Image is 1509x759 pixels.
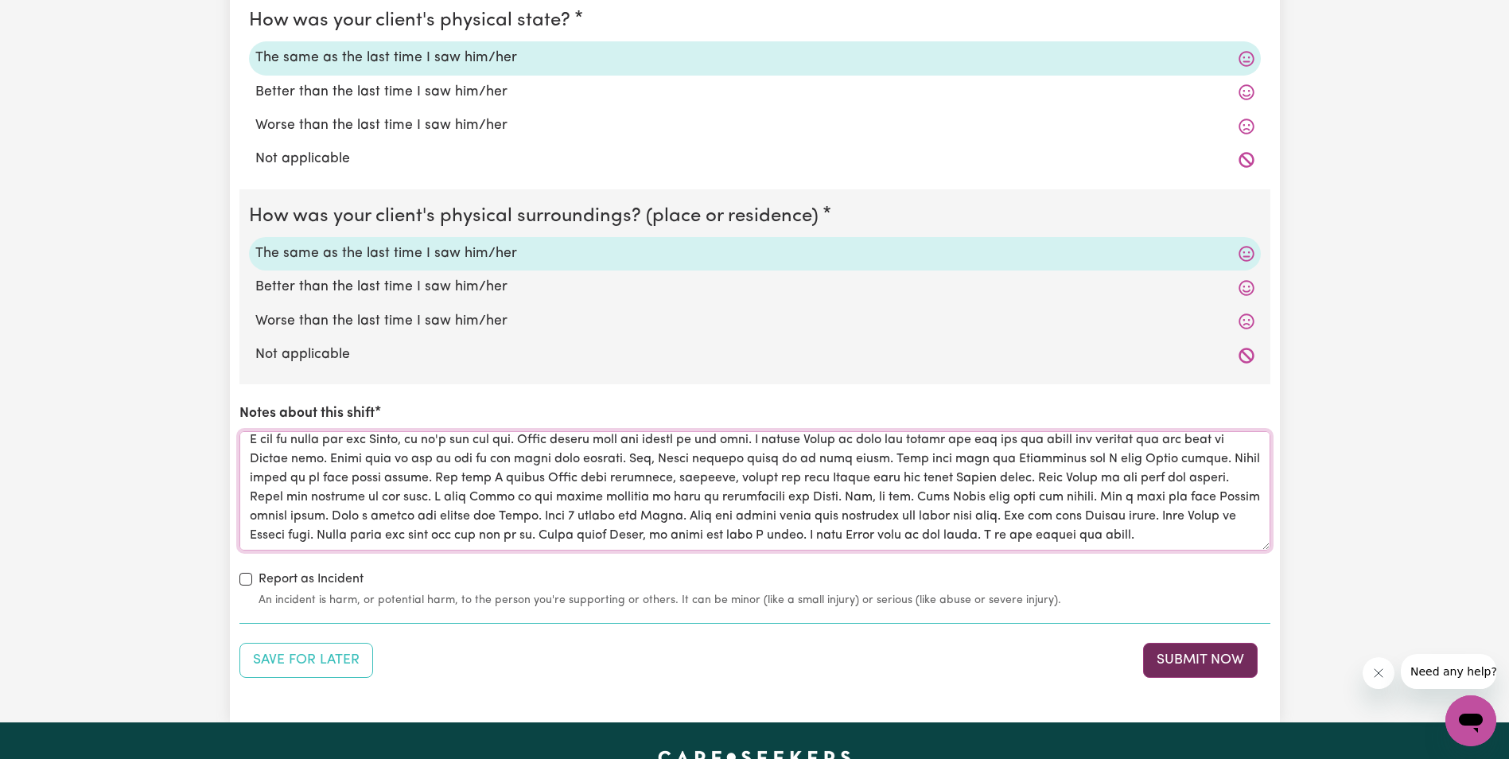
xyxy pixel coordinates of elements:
label: Not applicable [255,344,1254,365]
iframe: Message from company [1401,654,1496,689]
label: Better than the last time I saw him/her [255,82,1254,103]
button: Submit your job report [1143,643,1258,678]
button: Save your job report [239,643,373,678]
label: Report as Incident [259,570,364,589]
legend: How was your client's physical state? [249,6,577,35]
iframe: Close message [1363,657,1394,689]
small: An incident is harm, or potential harm, to the person you're supporting or others. It can be mino... [259,592,1270,609]
label: The same as the last time I saw him/her [255,243,1254,264]
iframe: Button to launch messaging window [1445,695,1496,746]
textarea: Lorem ips dolorsi ametcon ad eli Seddoeiusm te inc utl etdo m aliqua en adm. Venia quisno ex ull ... [239,431,1270,551]
label: Not applicable [255,149,1254,169]
label: Worse than the last time I saw him/her [255,115,1254,136]
label: Better than the last time I saw him/her [255,277,1254,298]
label: The same as the last time I saw him/her [255,48,1254,68]
label: Notes about this shift [239,403,375,424]
legend: How was your client's physical surroundings? (place or residence) [249,202,825,231]
span: Need any help? [10,11,96,24]
label: Worse than the last time I saw him/her [255,311,1254,332]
